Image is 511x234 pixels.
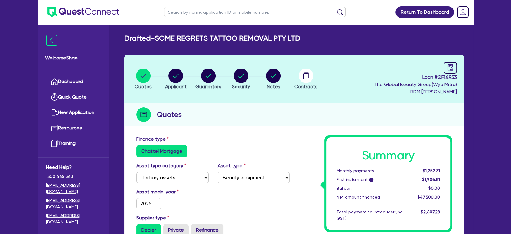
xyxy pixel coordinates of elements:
[374,74,457,81] span: Loan # QF14953
[46,105,101,120] a: New Application
[195,68,222,91] button: Guarantors
[195,84,221,89] span: Guarantors
[294,84,317,89] span: Contracts
[51,124,58,132] img: resources
[136,214,169,222] label: Supplier type
[46,164,101,171] span: Need Help?
[46,35,57,46] img: icon-menu-close
[46,173,101,180] span: 1300 465 363
[422,177,440,182] span: $1,906.81
[47,7,119,17] img: quest-connect-logo-blue
[232,68,250,91] button: Security
[46,120,101,136] a: Resources
[136,145,187,157] label: Chattel Mortgage
[46,136,101,151] a: Training
[421,209,440,214] span: $2,607.28
[46,212,101,225] a: [EMAIL_ADDRESS][DOMAIN_NAME]
[134,68,152,91] button: Quotes
[51,140,58,147] img: training
[418,195,440,199] span: $47,500.00
[369,178,373,182] span: i
[46,89,101,105] a: Quick Quote
[157,109,182,120] h2: Quotes
[136,135,169,143] label: Finance type
[46,197,101,210] a: [EMAIL_ADDRESS][DOMAIN_NAME]
[267,84,280,89] span: Notes
[332,194,407,200] div: Net amount financed
[332,168,407,174] div: Monthly payments
[374,82,457,87] span: The Global Beauty Group ( Wye​​​​ Mitra )
[135,84,152,89] span: Quotes
[337,148,440,163] h1: Summary
[395,6,454,18] a: Return To Dashboard
[423,168,440,173] span: $1,252.31
[124,34,300,43] h2: Drafted - SOME REGRETS TATTOO REMOVAL PTY LTD
[232,84,250,89] span: Security
[132,188,213,196] label: Asset model year
[332,176,407,183] div: First instalment
[447,64,454,71] span: audit
[45,54,102,62] span: Welcome Shae
[294,68,318,91] button: Contracts
[164,7,346,17] input: Search by name, application ID or mobile number...
[136,107,151,122] img: step-icon
[332,185,407,192] div: Balloon
[165,68,187,91] button: Applicant
[332,209,407,222] div: Total payment to introducer (inc GST)
[444,62,457,74] a: audit
[266,68,281,91] button: Notes
[428,186,440,191] span: $0.00
[46,182,101,195] a: [EMAIL_ADDRESS][DOMAIN_NAME]
[455,4,471,20] a: Dropdown toggle
[136,162,186,169] label: Asset type category
[165,84,187,89] span: Applicant
[218,162,246,169] label: Asset type
[46,74,101,89] a: Dashboard
[51,93,58,101] img: quick-quote
[374,88,457,95] span: BDM: [PERSON_NAME]
[51,109,58,116] img: new-application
